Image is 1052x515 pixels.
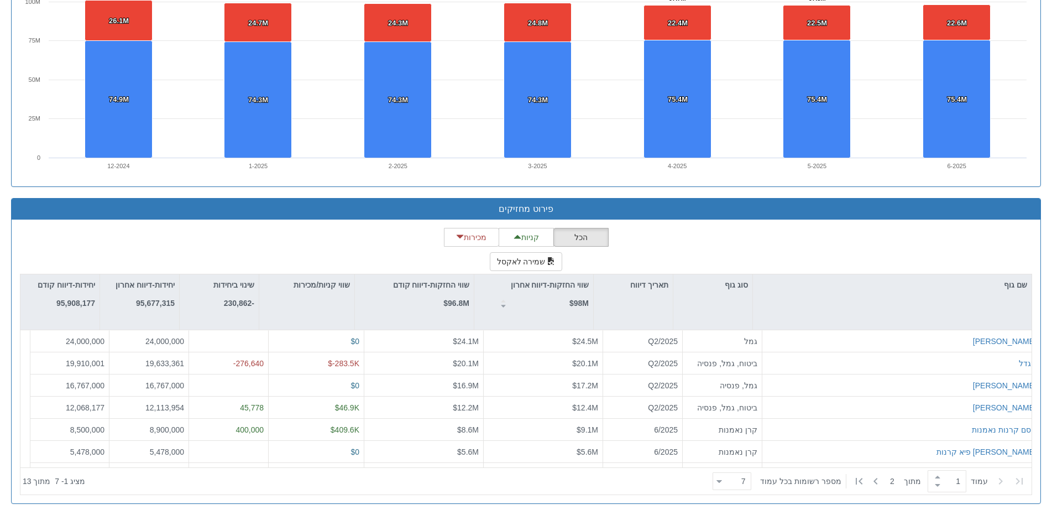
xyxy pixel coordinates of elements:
div: גמל [687,336,757,347]
span: ‏מספר רשומות בכל עמוד [760,476,841,487]
strong: 95,908,177 [56,299,95,308]
text: 25M [29,115,40,122]
p: יחידות-דיווח אחרון [116,279,175,291]
span: $5.6M [457,448,479,456]
text: 3-2025 [528,163,547,169]
div: Q2/2025 [608,358,678,369]
text: 2-2025 [389,163,407,169]
button: הכל [553,228,609,247]
tspan: 74.9M [109,95,129,103]
div: 8,500,000 [35,424,104,435]
div: 16,767,000 [35,380,104,391]
p: יחידות-דיווח קודם [38,279,95,291]
span: $17.2M [572,381,598,390]
span: $0 [350,337,359,346]
div: סוג גוף [673,274,752,295]
div: 400,000 [193,424,264,435]
div: גמל, פנסיה [687,380,757,391]
span: $5.6M [577,448,598,456]
text: 5-2025 [808,163,826,169]
div: שם גוף [753,274,1032,295]
span: $0 [350,381,359,390]
div: 5,478,000 [114,446,184,457]
div: -276,640 [193,358,264,369]
button: [PERSON_NAME] [973,380,1037,391]
button: קניות [499,228,554,247]
text: 0 [37,154,40,161]
button: שמירה לאקסל [490,252,563,271]
text: 6-2025 [948,163,966,169]
div: ביטוח, גמל, פנסיה [687,358,757,369]
span: $20.1M [572,359,598,368]
tspan: 75.4M [668,95,688,103]
text: 50M [29,76,40,83]
tspan: 26.1M [109,17,129,25]
span: 2 [890,476,904,487]
text: 12-2024 [107,163,129,169]
span: $24.5M [572,337,598,346]
div: 16,767,000 [114,380,184,391]
div: 19,910,001 [35,358,104,369]
span: ‏עמוד [971,476,988,487]
div: Q2/2025 [608,402,678,413]
p: שינוי ביחידות [213,279,254,291]
span: $12.2M [453,403,479,412]
div: שווי קניות/מכירות [259,274,354,295]
h3: פירוט מחזיקים [20,204,1032,214]
strong: $98M [569,299,589,308]
div: 6/2025 [608,446,678,457]
span: $24.1M [453,337,479,346]
tspan: 24.8M [528,19,548,27]
button: [PERSON_NAME] [973,336,1037,347]
div: 45,778 [193,402,264,413]
button: [PERSON_NAME] [973,402,1037,413]
span: $12.4M [572,403,598,412]
text: 4-2025 [668,163,687,169]
strong: 95,677,315 [136,299,175,308]
span: $0 [350,448,359,456]
div: ‏ מתוך [708,469,1029,493]
p: שווי החזקות-דיווח אחרון [511,279,589,291]
strong: -230,862 [224,299,254,308]
span: $8.6M [457,425,479,434]
button: מכירות [444,228,499,247]
tspan: 22.6M [947,19,967,27]
div: Q2/2025 [608,336,678,347]
span: $-283.5K [328,359,359,368]
button: קסם קרנות נאמנות [972,424,1037,435]
tspan: 74.3M [528,96,548,104]
div: 6/2025 [608,424,678,435]
tspan: 24.7M [248,19,268,27]
button: מגדל [1019,358,1037,369]
tspan: 74.3M [388,96,408,104]
text: 75M [29,37,40,44]
div: ביטוח, גמל, פנסיה [687,402,757,413]
span: $9.1M [577,425,598,434]
tspan: 75.4M [947,95,967,103]
tspan: 74.3M [248,96,268,104]
div: 12,113,954 [114,402,184,413]
tspan: 22.5M [807,19,827,27]
span: $20.1M [453,359,479,368]
strong: $96.8M [443,299,469,308]
span: $16.9M [453,381,479,390]
div: 5,478,000 [35,446,104,457]
div: ‏מציג 1 - 7 ‏ מתוך 13 [23,469,85,493]
tspan: 24.3M [388,19,408,27]
div: 12,068,177 [35,402,104,413]
span: $409.6K [331,425,359,434]
p: שווי החזקות-דיווח קודם [393,279,469,291]
tspan: 75.4M [807,95,827,103]
div: קרן נאמנות [687,424,757,435]
div: תאריך דיווח [594,274,673,295]
div: 19,633,361 [114,358,184,369]
text: 1-2025 [249,163,268,169]
div: Q2/2025 [608,380,678,391]
button: [PERSON_NAME] פיא קרנות [936,446,1037,457]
